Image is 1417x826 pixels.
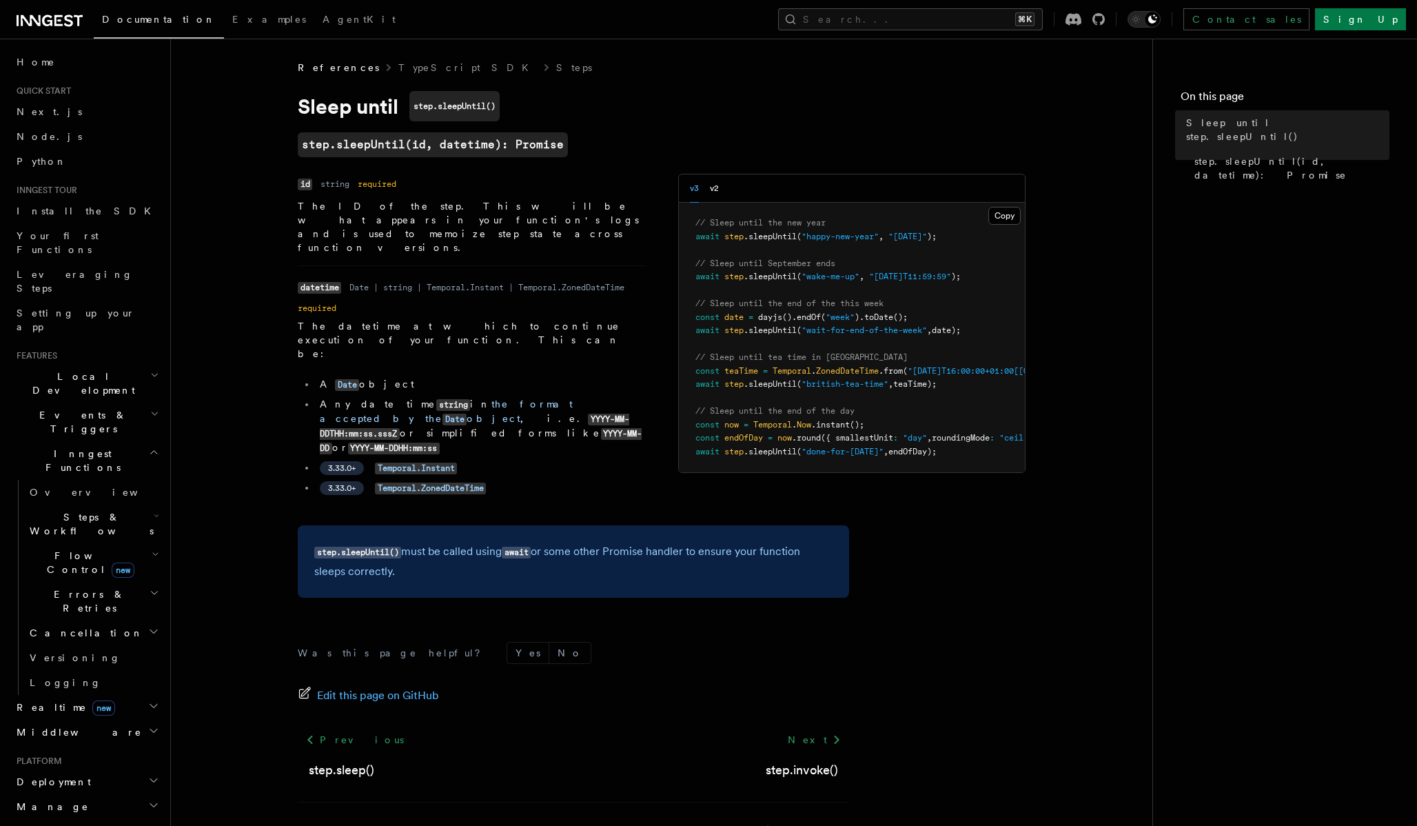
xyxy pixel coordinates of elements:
[777,433,792,443] span: now
[802,325,927,335] span: "wait-for-end-of-the-week"
[358,179,396,190] dd: required
[375,462,457,473] a: Temporal.Instant
[802,272,859,281] span: "wake-me-up"
[11,794,162,819] button: Manage
[11,149,162,174] a: Python
[821,433,893,443] span: ({ smallestUnit
[11,769,162,794] button: Deployment
[11,800,89,814] span: Manage
[335,379,359,390] a: Date
[773,366,811,376] span: Temporal
[821,312,826,322] span: (
[1315,8,1406,30] a: Sign Up
[724,447,744,456] span: step
[323,14,396,25] span: AgentKit
[724,312,744,322] span: date
[11,725,142,739] span: Middleware
[298,319,645,361] p: The datetime at which to continue execution of your function. This can be:
[1183,8,1309,30] a: Contact sales
[1181,110,1389,149] a: Sleep until step.sleepUntil()
[298,646,490,660] p: Was this page helpful?
[317,686,439,705] span: Edit this page on GitHub
[17,131,82,142] span: Node.js
[850,420,864,430] span: ();
[748,312,753,322] span: =
[17,156,67,167] span: Python
[298,303,336,314] dd: required
[797,272,802,281] span: (
[502,547,531,558] code: await
[951,272,961,281] span: );
[11,480,162,695] div: Inngest Functions
[11,701,115,714] span: Realtime
[298,686,439,705] a: Edit this page on GitHub
[695,325,720,335] span: await
[710,174,719,203] button: v2
[314,542,833,581] p: must be called using or some other Promise handler to ensure your function sleeps correctly.
[893,312,908,322] span: ();
[309,760,374,780] a: step.sleep()
[797,447,802,456] span: (
[11,50,162,74] a: Home
[802,379,888,389] span: "british-tea-time"
[348,443,440,454] code: YYYY-MM-DDHH:mm:ss
[695,420,720,430] span: const
[990,433,995,443] span: :
[11,756,62,767] span: Platform
[690,174,699,203] button: v3
[695,312,720,322] span: const
[24,670,162,695] a: Logging
[112,563,134,578] span: new
[24,626,143,640] span: Cancellation
[797,379,802,389] span: (
[24,587,150,615] span: Errors & Retries
[335,379,359,391] code: Date
[792,312,821,322] span: .endOf
[11,199,162,223] a: Install the SDK
[92,701,115,716] span: new
[11,408,150,436] span: Events & Triggers
[298,179,312,190] code: id
[298,132,568,157] a: step.sleepUntil(id, datetime): Promise
[316,397,645,455] li: Any date time in , i.e. or simplified forms like or
[884,447,888,456] span: ,
[879,232,884,241] span: ,
[816,366,879,376] span: ZonedDateTime
[17,308,135,332] span: Setting up your app
[11,124,162,149] a: Node.js
[11,85,71,97] span: Quick start
[507,643,549,663] button: Yes
[328,483,356,494] span: 3.33.0+
[744,447,797,456] span: .sleepUntil
[298,727,411,752] a: Previous
[744,379,797,389] span: .sleepUntil
[11,775,91,789] span: Deployment
[695,433,720,443] span: const
[779,727,849,752] a: Next
[11,403,162,441] button: Events & Triggers
[1189,149,1389,188] a: step.sleepUntil(id, datetime): Promise
[932,433,990,443] span: roundingMode
[320,399,573,424] a: the format accepted by theDateobject
[30,677,101,688] span: Logging
[11,364,162,403] button: Local Development
[24,505,162,543] button: Steps & Workflows
[17,205,159,216] span: Install the SDK
[695,447,720,456] span: await
[802,447,884,456] span: "done-for-[DATE]"
[320,179,349,190] dd: string
[927,433,932,443] span: ,
[744,325,797,335] span: .sleepUntil
[314,4,404,37] a: AgentKit
[888,379,893,389] span: ,
[888,447,937,456] span: endOfDay);
[11,350,57,361] span: Features
[328,463,356,474] span: 3.33.0+
[766,760,838,780] a: step.invoke()
[11,370,150,397] span: Local Development
[811,366,816,376] span: .
[1181,88,1389,110] h4: On this page
[695,406,855,416] span: // Sleep until the end of the day
[11,441,162,480] button: Inngest Functions
[811,420,850,430] span: .instant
